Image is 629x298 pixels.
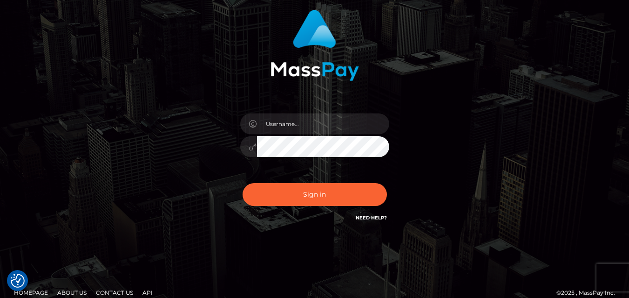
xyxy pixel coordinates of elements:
input: Username... [257,113,389,134]
button: Consent Preferences [11,274,25,288]
div: © 2025 , MassPay Inc. [556,288,622,298]
a: Need Help? [356,215,387,221]
img: Revisit consent button [11,274,25,288]
button: Sign in [243,183,387,206]
img: MassPay Login [271,10,359,81]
